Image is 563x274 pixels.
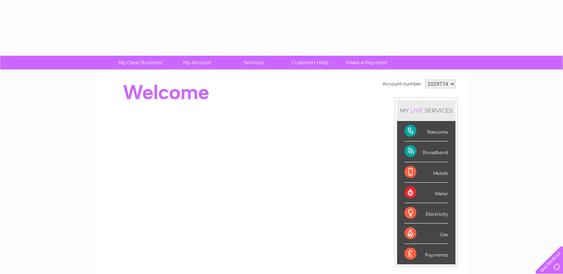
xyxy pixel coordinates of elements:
[404,244,448,264] div: Payments
[404,162,448,183] div: Mobile
[336,56,397,69] a: Make A Payment
[404,203,448,224] div: Electricity
[404,121,448,141] div: Telecoms
[166,56,228,69] a: My Account
[404,183,448,203] div: Water
[404,224,448,244] div: Gas
[223,56,284,69] a: Services
[279,56,341,69] a: Customer Help
[110,56,171,69] a: My Clear Business
[409,107,425,114] div: LIVE
[397,100,455,121] div: MY SERVICES
[381,78,423,90] td: Account number
[404,141,448,162] div: Broadband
